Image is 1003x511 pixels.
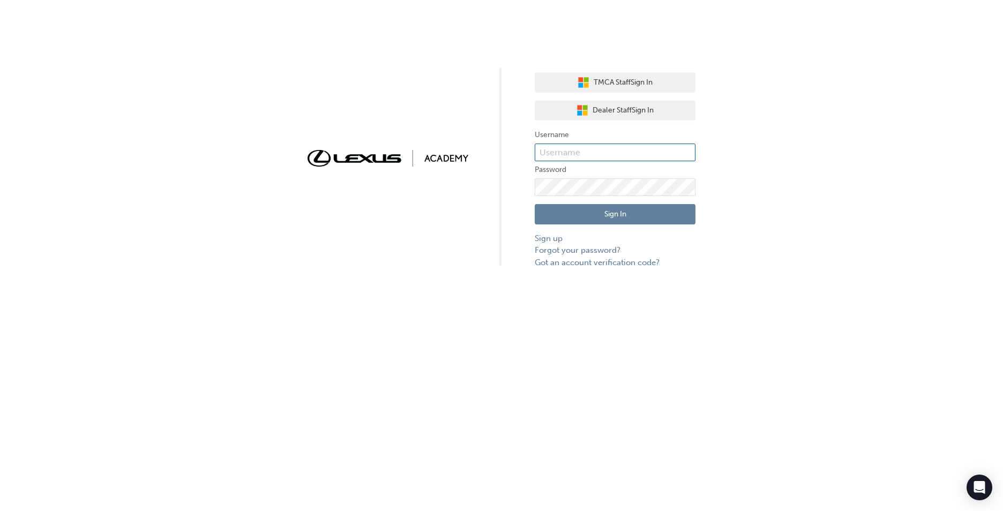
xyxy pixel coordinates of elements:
a: Sign up [535,232,695,245]
img: Trak [308,150,468,167]
input: Username [535,144,695,162]
span: TMCA Staff Sign In [594,77,653,89]
div: Open Intercom Messenger [967,475,992,500]
label: Password [535,163,695,176]
button: Dealer StaffSign In [535,101,695,121]
a: Got an account verification code? [535,257,695,269]
span: Dealer Staff Sign In [593,104,654,117]
a: Forgot your password? [535,244,695,257]
button: TMCA StaffSign In [535,72,695,93]
button: Sign In [535,204,695,224]
label: Username [535,129,695,141]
